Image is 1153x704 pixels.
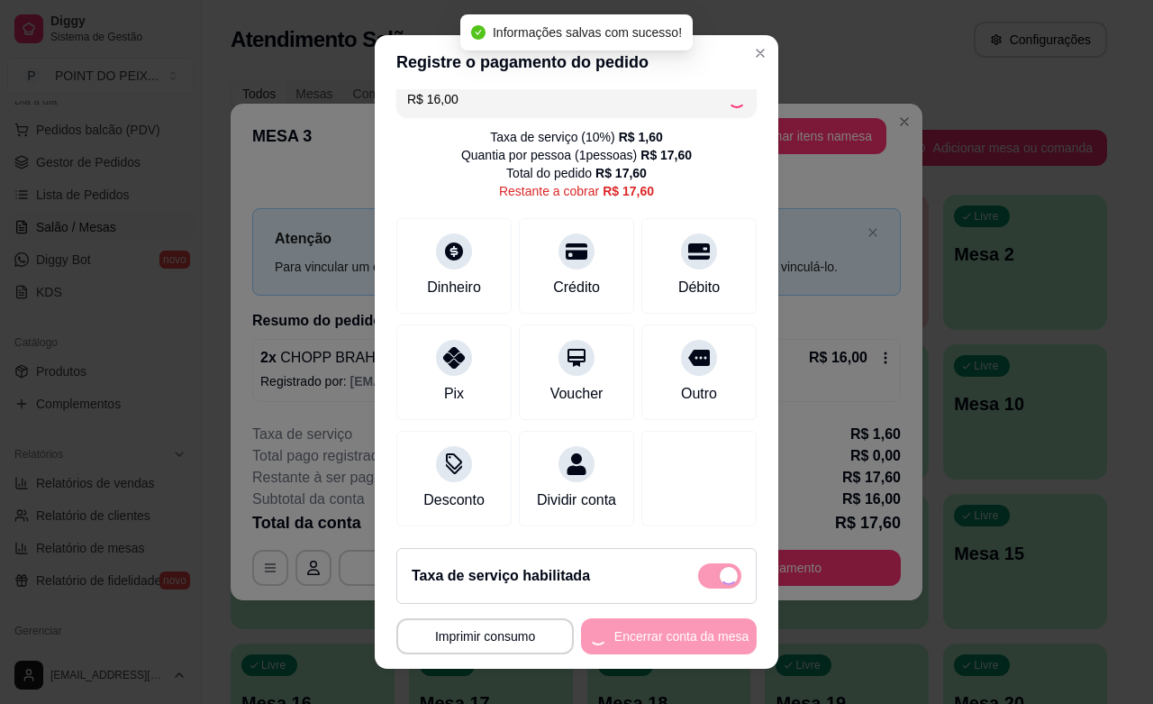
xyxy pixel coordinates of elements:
button: Close [746,39,775,68]
div: Crédito [553,277,600,298]
h2: Taxa de serviço habilitada [412,565,590,587]
input: Ex.: hambúrguer de cordeiro [407,81,728,117]
div: R$ 17,60 [603,182,654,200]
div: Dividir conta [537,489,616,511]
div: Débito [678,277,720,298]
div: R$ 1,60 [619,128,663,146]
div: Voucher [550,383,604,405]
div: Desconto [423,489,485,511]
div: Quantia por pessoa ( 1 pessoas) [461,146,692,164]
div: Pix [444,383,464,405]
div: Outro [681,383,717,405]
button: Imprimir consumo [396,618,574,654]
div: Dinheiro [427,277,481,298]
span: Informações salvas com sucesso! [493,25,682,40]
div: Total do pedido [506,164,647,182]
div: Loading [728,90,746,108]
header: Registre o pagamento do pedido [375,35,778,89]
div: Taxa de serviço ( 10 %) [490,128,663,146]
span: check-circle [471,25,486,40]
div: Restante a cobrar [499,182,654,200]
div: R$ 17,60 [640,146,692,164]
div: R$ 17,60 [595,164,647,182]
